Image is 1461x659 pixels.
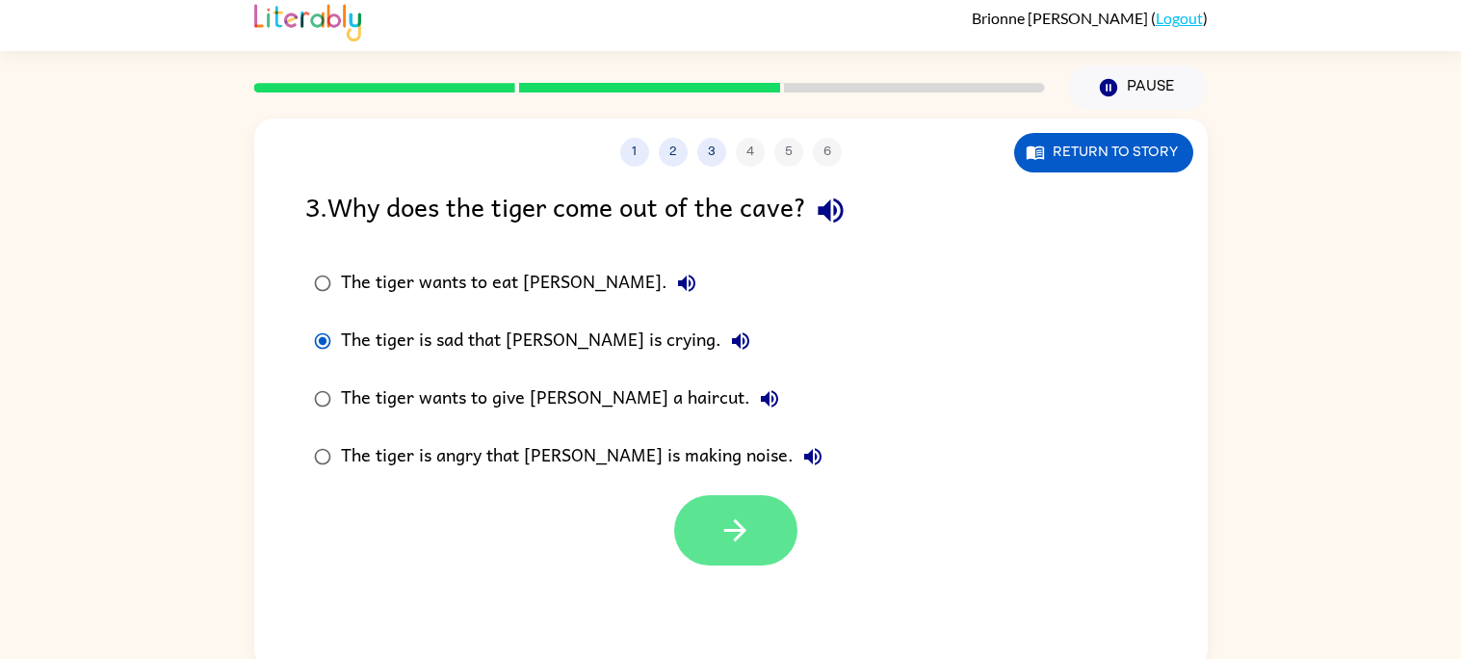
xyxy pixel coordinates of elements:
[697,138,726,167] button: 3
[750,380,789,418] button: The tiger wants to give [PERSON_NAME] a haircut.
[1014,133,1193,172] button: Return to story
[341,437,832,476] div: The tiger is angry that [PERSON_NAME] is making noise.
[659,138,688,167] button: 2
[305,186,1157,235] div: 3 . Why does the tiger come out of the cave?
[972,9,1208,27] div: ( )
[667,264,706,303] button: The tiger wants to eat [PERSON_NAME].
[1068,66,1208,110] button: Pause
[1156,9,1203,27] a: Logout
[341,264,706,303] div: The tiger wants to eat [PERSON_NAME].
[341,380,789,418] div: The tiger wants to give [PERSON_NAME] a haircut.
[341,322,760,360] div: The tiger is sad that [PERSON_NAME] is crying.
[972,9,1151,27] span: Brionne [PERSON_NAME]
[620,138,649,167] button: 1
[721,322,760,360] button: The tiger is sad that [PERSON_NAME] is crying.
[794,437,832,476] button: The tiger is angry that [PERSON_NAME] is making noise.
